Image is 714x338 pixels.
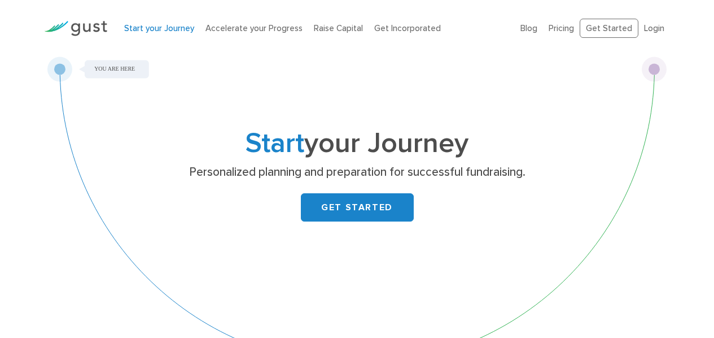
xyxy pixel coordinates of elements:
img: Gust Logo [44,21,107,36]
h1: your Journey [134,131,580,157]
a: Get Started [580,19,638,38]
a: Pricing [549,23,574,33]
a: Start your Journey [124,23,194,33]
a: Login [644,23,664,33]
span: Start [246,127,304,160]
a: GET STARTED [301,193,414,222]
a: Get Incorporated [374,23,441,33]
a: Accelerate your Progress [205,23,303,33]
p: Personalized planning and preparation for successful fundraising. [138,164,576,180]
a: Raise Capital [314,23,363,33]
a: Blog [520,23,537,33]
